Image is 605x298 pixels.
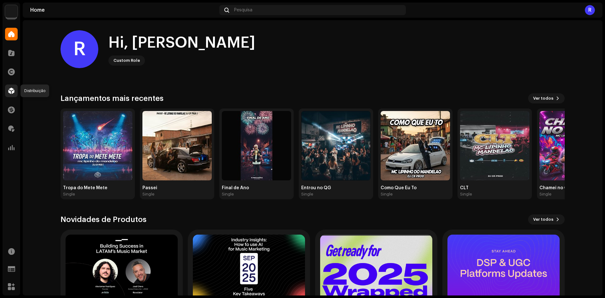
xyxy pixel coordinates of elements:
button: Ver todos [528,93,565,103]
div: Tropa do Mete Mete [63,185,132,190]
img: 8d39d27a-7c13-448e-bf82-9b1a513a4e58 [142,111,212,180]
img: f48f020f-71f2-4c75-aa88-f0dbb5895bb2 [301,111,371,180]
div: Passei [142,185,212,190]
div: Single [142,192,154,197]
div: Single [222,192,234,197]
div: Hi, [PERSON_NAME] [108,33,255,53]
div: R [585,5,595,15]
h3: Novidades de Produtos [60,214,147,225]
span: Ver todos [533,213,553,226]
div: R [60,30,98,68]
img: 2ec4653a-a3f8-485b-9e47-4925f8593452 [460,111,529,180]
div: Home [30,8,217,13]
div: Como Que Eu To [381,185,450,190]
span: Pesquisa [234,8,252,13]
div: Single [460,192,472,197]
button: Ver todos [528,214,565,225]
span: Ver todos [533,92,553,105]
div: CLT [460,185,529,190]
div: Single [539,192,551,197]
div: Single [381,192,393,197]
img: 70c0b94c-19e5-4c8c-a028-e13e35533bab [5,5,18,18]
img: a8d94270-e699-4899-b48e-e6b1f9d783d6 [381,111,450,180]
div: Custom Role [113,57,140,64]
div: Entrou no QG [301,185,371,190]
div: Final de Ano [222,185,291,190]
div: Single [63,192,75,197]
div: Single [301,192,313,197]
h3: Lançamentos mais recentes [60,93,164,103]
img: 471da865-b8ff-41c8-9ce7-562cdedc758b [222,111,291,180]
img: dc174566-ecd5-4e18-be02-eddd857a84a6 [63,111,132,180]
